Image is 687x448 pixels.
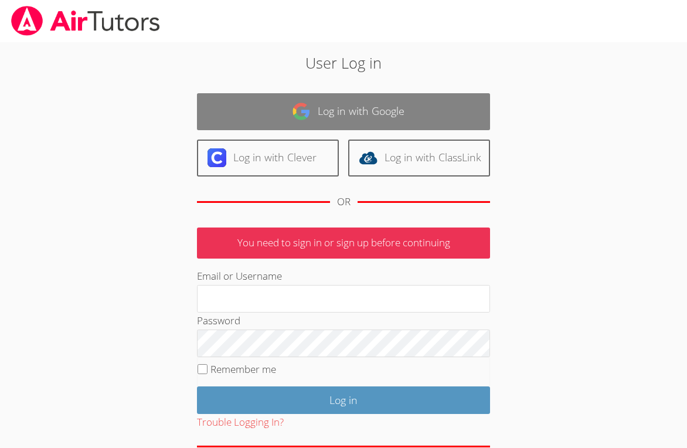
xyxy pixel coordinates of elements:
img: airtutors_banner-c4298cdbf04f3fff15de1276eac7730deb9818008684d7c2e4769d2f7ddbe033.png [10,6,161,36]
div: OR [337,194,351,211]
p: You need to sign in or sign up before continuing [197,228,490,259]
img: google-logo-50288ca7cdecda66e5e0955fdab243c47b7ad437acaf1139b6f446037453330a.svg [292,102,311,121]
label: Remember me [210,362,276,376]
a: Log in with Clever [197,140,339,177]
h2: User Log in [158,52,529,74]
img: classlink-logo-d6bb404cc1216ec64c9a2012d9dc4662098be43eaf13dc465df04b49fa7ab582.svg [359,148,377,167]
input: Log in [197,386,490,414]
button: Trouble Logging In? [197,414,284,431]
a: Log in with ClassLink [348,140,490,177]
label: Password [197,314,240,327]
label: Email or Username [197,269,282,283]
img: clever-logo-6eab21bc6e7a338710f1a6ff85c0baf02591cd810cc4098c63d3a4b26e2feb20.svg [208,148,226,167]
a: Log in with Google [197,93,490,130]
